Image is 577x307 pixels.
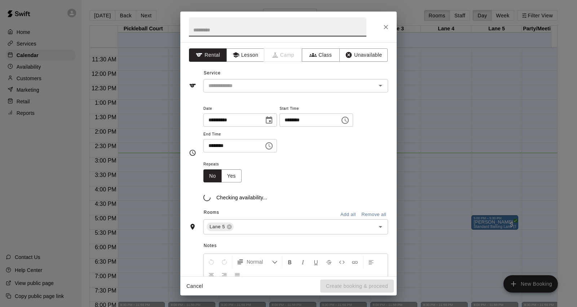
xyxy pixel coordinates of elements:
[262,139,276,153] button: Choose time, selected time is 7:00 PM
[189,149,196,156] svg: Timing
[203,160,247,169] span: Repeats
[279,104,353,114] span: Start Time
[203,169,222,183] button: No
[247,258,272,265] span: Normal
[336,209,360,220] button: Add all
[231,268,243,281] button: Justify Align
[336,255,348,268] button: Insert Code
[183,280,206,293] button: Cancel
[189,223,196,230] svg: Rooms
[207,222,234,231] div: Lane 5
[375,81,386,91] button: Open
[203,104,277,114] span: Date
[360,209,388,220] button: Remove all
[339,48,388,62] button: Unavailable
[323,255,335,268] button: Format Strikethrough
[284,255,296,268] button: Format Bold
[218,255,230,268] button: Redo
[189,82,196,89] svg: Service
[218,268,230,281] button: Right Align
[203,169,242,183] div: outlined button group
[203,130,277,139] span: End Time
[205,255,217,268] button: Undo
[207,223,228,230] span: Lane 5
[379,21,392,34] button: Close
[204,240,388,252] span: Notes
[302,48,340,62] button: Class
[226,48,264,62] button: Lesson
[264,48,302,62] span: Camps can only be created in the Services page
[204,210,219,215] span: Rooms
[338,113,352,127] button: Choose time, selected time is 6:30 PM
[349,255,361,268] button: Insert Link
[365,255,377,268] button: Left Align
[375,222,386,232] button: Open
[262,113,276,127] button: Choose date, selected date is Sep 12, 2025
[205,268,217,281] button: Center Align
[216,194,267,201] p: Checking availability...
[297,255,309,268] button: Format Italics
[234,255,281,268] button: Formatting Options
[189,48,227,62] button: Rental
[310,255,322,268] button: Format Underline
[221,169,242,183] button: Yes
[204,70,221,75] span: Service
